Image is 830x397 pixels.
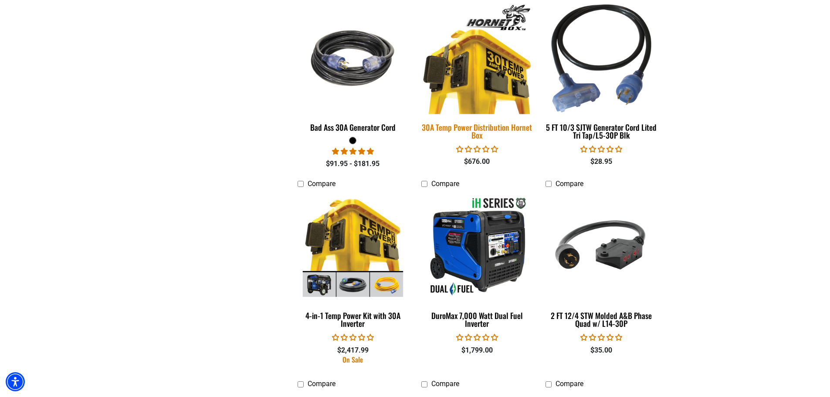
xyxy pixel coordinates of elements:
span: Compare [308,180,335,188]
span: 5.00 stars [332,147,374,156]
span: 0.00 stars [332,333,374,342]
a: black Bad Ass 30A Generator Cord [298,4,409,136]
div: $676.00 [421,156,532,167]
div: Accessibility Menu [6,372,25,391]
a: 2 FT 12/4 STW Molded A&B Phase Quad w/ L14-30P 2 FT 12/4 STW Molded A&B Phase Quad w/ L14-30P [545,192,657,333]
div: 30A Temp Power Distribution Hornet Box [421,123,532,139]
div: $1,799.00 [421,345,532,356]
img: 30A Temp Power Distribution Hornet Box [416,3,538,114]
span: 0.00 stars [456,145,498,153]
div: 4-in-1 Temp Power Kit with 30A Inverter [298,312,409,327]
div: $2,417.99 [298,345,409,356]
a: DuroMax 7,000 Watt Dual Fuel Inverter DuroMax 7,000 Watt Dual Fuel Inverter [421,192,532,333]
div: On Sale [298,356,409,363]
div: $91.95 - $181.95 [298,159,409,169]
img: 2 FT 12/4 STW Molded A&B Phase Quad w/ L14-30P [546,197,656,297]
img: black [298,8,408,109]
span: Compare [308,380,335,388]
div: 2 FT 12/4 STW Molded A&B Phase Quad w/ L14-30P [545,312,657,327]
a: 4-in-1 Temp Power Kit with 30A Inverter 4-in-1 Temp Power Kit with 30A Inverter [298,192,409,333]
div: $35.00 [545,345,657,356]
div: 5 FT 10/3 SJTW Generator Cord Lited Tri Tap/L5-30P Blk [545,123,657,139]
img: 5 FT 10/3 SJTW Generator Cord Lited Tri Tap/L5-30P Blk [546,4,656,113]
span: Compare [556,380,583,388]
span: 0.00 stars [580,333,622,342]
span: 0.00 stars [580,145,622,153]
img: DuroMax 7,000 Watt Dual Fuel Inverter [422,197,532,297]
span: 0.00 stars [456,333,498,342]
span: Compare [431,180,459,188]
span: Compare [431,380,459,388]
a: 30A Temp Power Distribution Hornet Box 30A Temp Power Distribution Hornet Box [421,4,532,144]
div: Bad Ass 30A Generator Cord [298,123,409,131]
img: 4-in-1 Temp Power Kit with 30A Inverter [298,197,408,297]
div: $28.95 [545,156,657,167]
a: 5 FT 10/3 SJTW Generator Cord Lited Tri Tap/L5-30P Blk 5 FT 10/3 SJTW Generator Cord Lited Tri Ta... [545,4,657,144]
div: DuroMax 7,000 Watt Dual Fuel Inverter [421,312,532,327]
span: Compare [556,180,583,188]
